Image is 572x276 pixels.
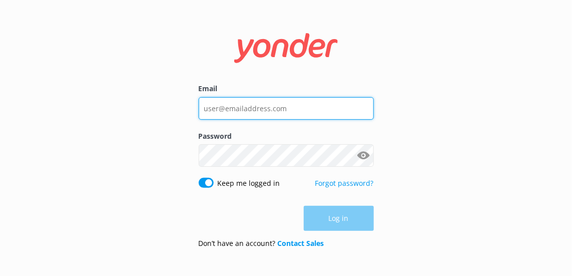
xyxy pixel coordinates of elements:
[315,178,374,188] a: Forgot password?
[199,238,324,249] p: Don’t have an account?
[199,97,374,120] input: user@emailaddress.com
[218,178,280,189] label: Keep me logged in
[199,131,374,142] label: Password
[354,146,374,166] button: Show password
[199,83,374,94] label: Email
[278,238,324,248] a: Contact Sales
